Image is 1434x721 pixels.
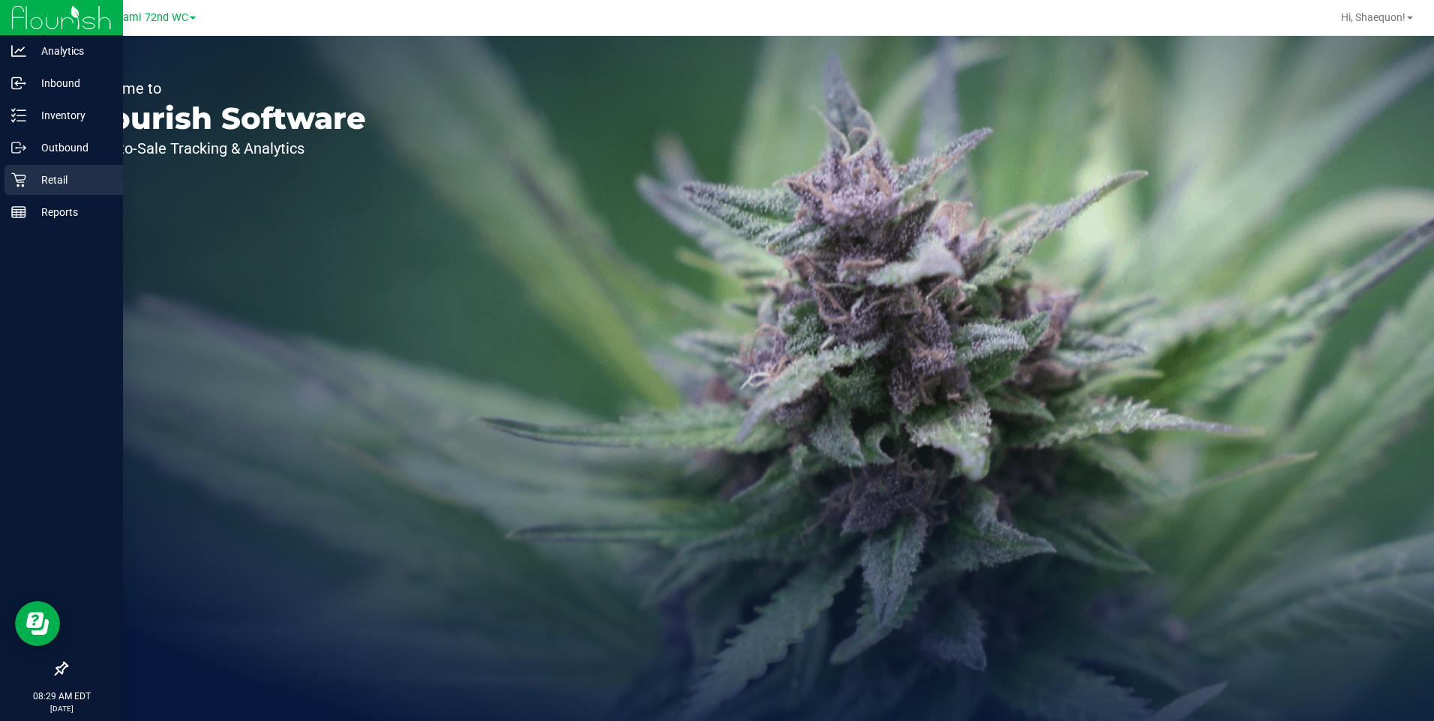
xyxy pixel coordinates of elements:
inline-svg: Reports [11,205,26,220]
p: Inbound [26,74,116,92]
inline-svg: Inventory [11,108,26,123]
span: Hi, Shaequon! [1341,11,1405,23]
p: [DATE] [7,703,116,714]
p: Seed-to-Sale Tracking & Analytics [81,141,366,156]
p: Inventory [26,106,116,124]
p: Reports [26,203,116,221]
p: Flourish Software [81,103,366,133]
p: Outbound [26,139,116,157]
p: Analytics [26,42,116,60]
p: Retail [26,171,116,189]
p: Welcome to [81,81,366,96]
inline-svg: Retail [11,172,26,187]
inline-svg: Analytics [11,43,26,58]
inline-svg: Inbound [11,76,26,91]
iframe: Resource center [15,601,60,646]
inline-svg: Outbound [11,140,26,155]
p: 08:29 AM EDT [7,690,116,703]
span: Miami 72nd WC [110,11,188,24]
